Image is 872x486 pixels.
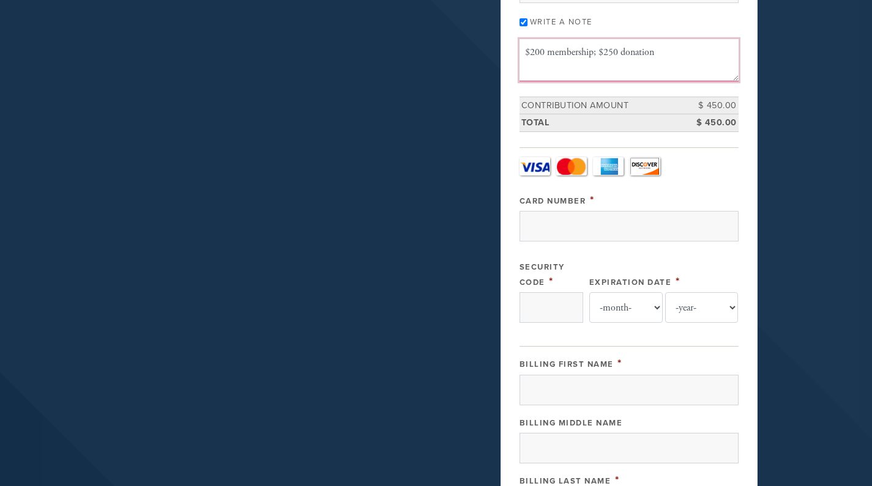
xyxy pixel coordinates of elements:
[617,356,622,370] span: This field is required.
[589,292,663,323] select: Expiration Date month
[549,274,554,288] span: This field is required.
[530,17,592,27] label: Write a note
[590,193,595,207] span: This field is required.
[593,157,624,175] a: Amex
[676,274,680,288] span: This field is required.
[684,114,739,132] td: $ 450.00
[556,157,587,175] a: MasterCard
[665,292,739,323] select: Expiration Date year
[520,418,623,428] label: Billing Middle Name
[520,97,684,114] td: Contribution Amount
[630,157,660,175] a: Discover
[684,97,739,114] td: $ 450.00
[520,359,614,369] label: Billing First Name
[520,196,586,206] label: Card Number
[520,114,684,132] td: Total
[589,278,672,287] label: Expiration Date
[520,262,565,287] label: Security Code
[520,476,611,486] label: Billing Last Name
[520,157,550,175] a: Visa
